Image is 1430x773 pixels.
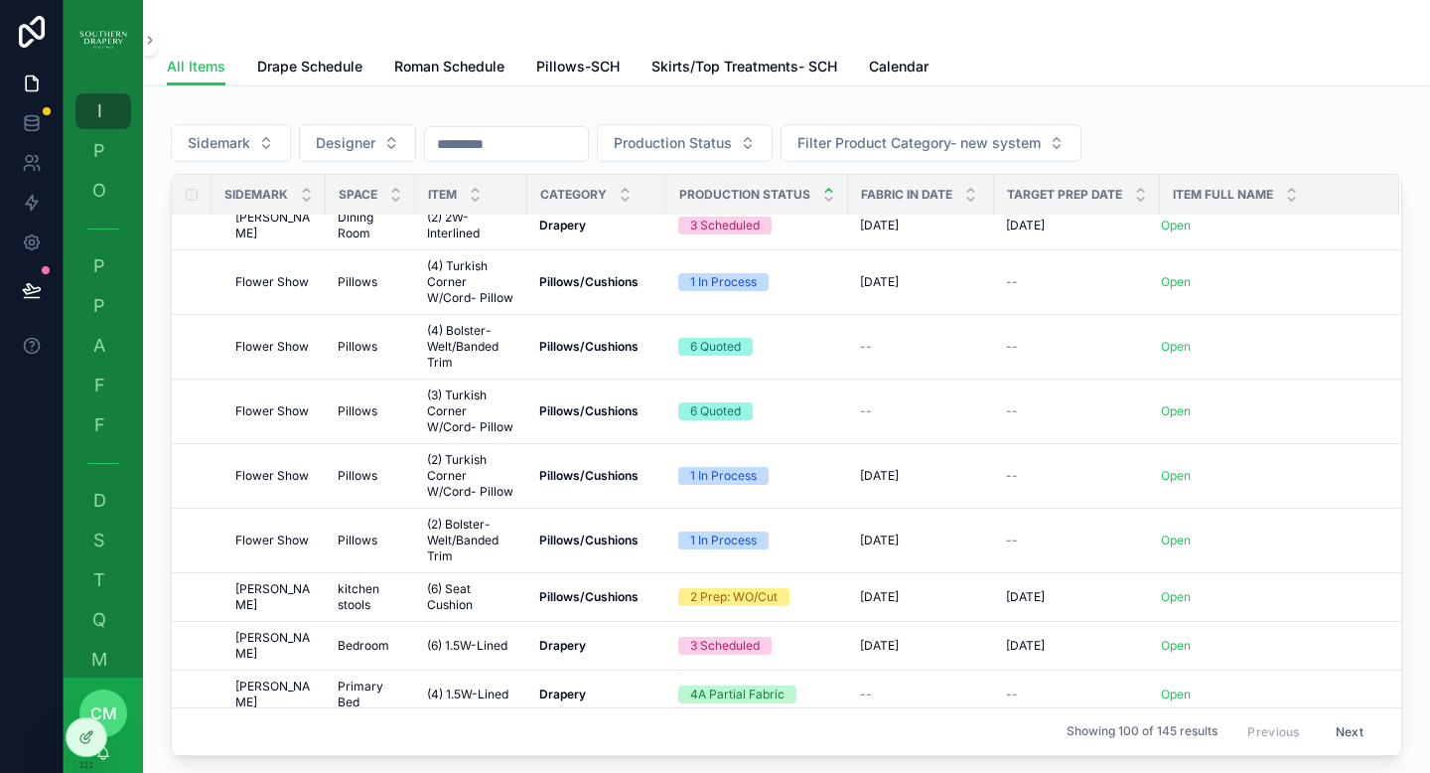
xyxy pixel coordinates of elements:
div: 3 Scheduled [690,217,760,234]
span: kitchen stools [338,581,403,613]
span: [PERSON_NAME] [235,630,314,662]
a: Roman Schedule [394,49,504,88]
span: Flower Show [235,274,309,290]
span: Item Full Name [1173,187,1273,203]
span: [DATE] [860,274,899,290]
span: F [89,415,109,435]
span: [PERSON_NAME] [235,679,314,710]
span: (4) Bolster-Welt/Banded Trim [427,323,515,371]
span: cm [90,701,117,725]
a: O [75,173,131,209]
span: Pillows [338,468,377,484]
span: Roman Schedule [394,57,504,77]
span: Dining Room [338,210,403,241]
strong: Pillows/Cushions [539,468,639,483]
button: Select Button [781,124,1081,162]
span: (6) Seat Cushion [427,581,515,613]
a: Open [1161,274,1191,289]
span: D [89,491,109,511]
span: -- [1006,468,1018,484]
span: Fabric in date [861,187,952,203]
a: Open [1161,403,1191,418]
span: Flower Show [235,339,309,355]
strong: Pillows/Cushions [539,403,639,418]
button: Select Button [171,124,291,162]
div: scrollable content [64,79,143,678]
a: P [75,133,131,169]
span: Production Status [679,187,810,203]
a: D [75,483,131,519]
a: Open [1161,468,1191,483]
span: [PERSON_NAME] [235,581,314,613]
div: 6 Quoted [690,338,741,356]
a: I [75,93,131,129]
div: 1 In Process [690,467,757,485]
img: App logo [79,24,127,56]
span: Designer [316,133,375,153]
span: [DATE] [860,589,899,605]
span: (4) 1.5W-Lined [427,687,508,702]
span: Pillows-SCH [536,57,620,77]
span: -- [860,339,872,355]
span: S [89,531,109,550]
strong: Drapery [539,687,586,701]
span: F [89,376,109,395]
span: [DATE] [1006,638,1045,654]
span: Space [339,187,377,203]
a: Open [1161,218,1191,232]
span: Category [540,187,607,203]
span: [DATE] [1006,218,1045,233]
span: [DATE] [1006,589,1045,605]
a: T [75,562,131,598]
span: Production Status [614,133,732,153]
strong: Pillows/Cushions [539,533,639,547]
span: -- [1006,533,1018,548]
span: I [89,101,109,121]
span: Q [89,610,109,630]
span: -- [1006,687,1018,702]
span: -- [1006,403,1018,419]
div: 1 In Process [690,273,757,291]
span: (6) 1.5W-Lined [427,638,507,654]
span: Bedroom [338,638,389,654]
a: A [75,328,131,364]
span: Showing 100 of 145 results [1067,723,1217,739]
button: Select Button [597,124,773,162]
span: [DATE] [860,218,899,233]
span: T [89,570,109,590]
div: 3 Scheduled [690,637,760,655]
span: -- [1006,274,1018,290]
strong: Drapery [539,638,586,653]
a: F [75,368,131,403]
a: F [75,407,131,443]
span: [DATE] [860,468,899,484]
span: Target Prep Date [1007,187,1122,203]
span: [DATE] [860,533,899,548]
span: (2) Bolster-Welt/Banded Trim [427,517,515,564]
span: [DATE] [860,638,899,654]
span: Skirts/Top Treatments- SCH [651,57,837,77]
span: Primary Bed [338,679,403,710]
span: Drape Schedule [257,57,362,77]
span: -- [1006,339,1018,355]
span: Pillows [338,339,377,355]
a: S [75,523,131,558]
a: All Items [167,49,225,86]
span: Flower Show [235,533,309,548]
a: Calendar [869,49,929,88]
span: All Items [167,57,225,77]
div: 4A Partial Fabric [690,686,785,703]
a: Open [1161,589,1191,604]
span: A [89,336,109,356]
a: P [75,288,131,324]
a: M [75,642,131,678]
button: Select Button [299,124,416,162]
div: 6 Quoted [690,402,741,420]
a: Open [1161,638,1191,653]
a: P [75,248,131,284]
a: Drape Schedule [257,49,362,88]
div: 1 In Process [690,532,757,549]
strong: Pillows/Cushions [539,339,639,354]
a: Open [1161,339,1191,354]
span: Item [428,187,457,203]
